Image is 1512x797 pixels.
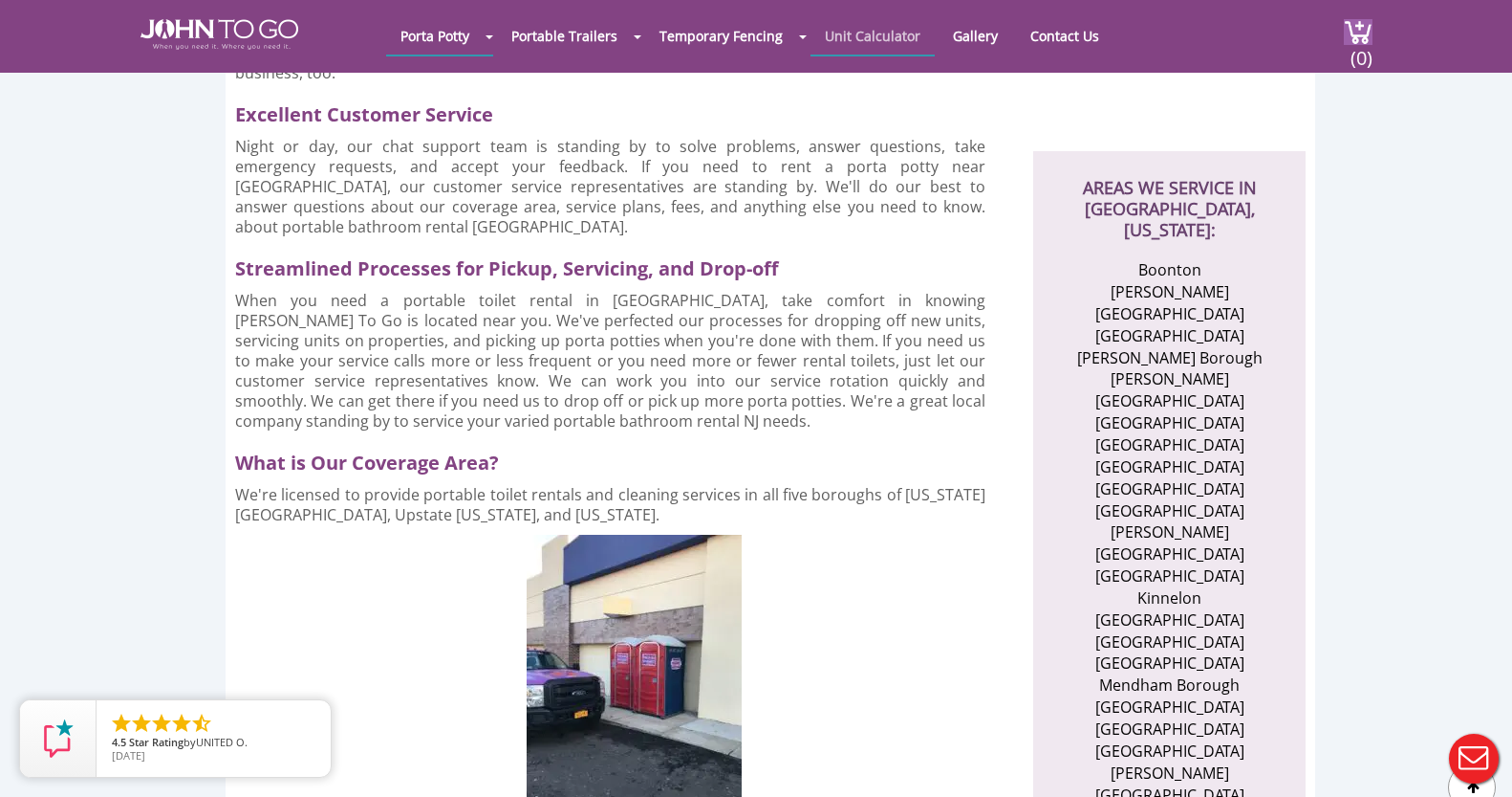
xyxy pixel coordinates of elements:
li: [GEOGRAPHIC_DATA] [1076,303,1263,325]
li: [GEOGRAPHIC_DATA] [1076,456,1263,478]
a: Temporary Fencing [645,17,797,55]
button: Live Chat [1436,720,1512,797]
h2: Excellent Customer Service [235,93,1002,127]
span: (0) [1350,30,1372,71]
li: Boonton [1076,259,1263,281]
a: Unit Calculator [810,17,935,55]
a: Porta Potty [386,17,484,55]
span: UNITED O. [196,735,248,749]
li: [PERSON_NAME] Borough [1076,347,1263,369]
li:  [150,712,173,735]
a: Portable Trailers [497,17,632,55]
li: [GEOGRAPHIC_DATA] [1076,325,1263,347]
li: [GEOGRAPHIC_DATA] [1076,412,1263,434]
a: Contact Us [1016,17,1113,55]
p: Night or day, our chat support team is standing by to solve problems, answer questions, take emer... [235,137,985,237]
p: We're licensed to provide portable toilet rentals and cleaning services in all five boroughs of [... [235,485,985,525]
li: [GEOGRAPHIC_DATA] [1076,609,1263,631]
span: Star Rating [129,735,184,749]
span: [DATE] [112,748,145,763]
li: [GEOGRAPHIC_DATA] [1076,653,1263,675]
span: by [112,737,315,750]
h2: What is Our Coverage Area? [235,441,1002,476]
img: JOHN to go [140,19,298,50]
li: [GEOGRAPHIC_DATA] [1076,631,1263,653]
li:  [110,712,133,735]
h2: AREAS WE SERVICE IN [GEOGRAPHIC_DATA], [US_STATE]: [1052,151,1286,240]
img: Review Rating [39,720,77,758]
h2: Streamlined Processes for Pickup, Servicing, and Drop-off [235,247,1002,281]
li: [GEOGRAPHIC_DATA] [1076,500,1263,522]
li: [PERSON_NAME][GEOGRAPHIC_DATA] [1076,368,1263,412]
li: [GEOGRAPHIC_DATA] [1076,565,1263,587]
a: Gallery [939,17,1012,55]
li: [GEOGRAPHIC_DATA] [1076,719,1263,741]
li: [GEOGRAPHIC_DATA] [1076,741,1263,763]
li: [PERSON_NAME] [1076,281,1263,303]
li: Mendham Borough [1076,675,1263,697]
li: [PERSON_NAME][GEOGRAPHIC_DATA] [1076,521,1263,565]
li: [GEOGRAPHIC_DATA] [1076,434,1263,456]
span: 4.5 [112,735,126,749]
img: cart a [1344,19,1372,45]
li: [GEOGRAPHIC_DATA] [1076,697,1263,719]
li:  [170,712,193,735]
li: [GEOGRAPHIC_DATA] [1076,478,1263,500]
li:  [190,712,213,735]
li: Kinnelon [1076,587,1263,609]
li:  [130,712,153,735]
p: When you need a portable toilet rental in [GEOGRAPHIC_DATA], take comfort in knowing [PERSON_NAME... [235,291,985,432]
